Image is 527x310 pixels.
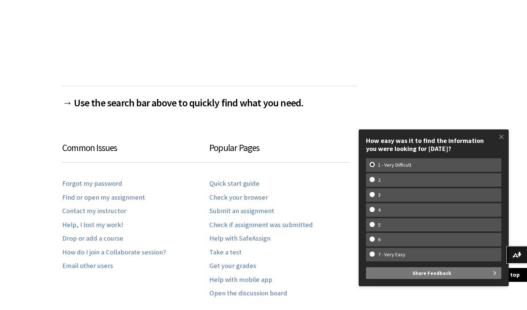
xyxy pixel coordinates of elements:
a: Open the discussion board [209,289,287,298]
a: Help with mobile app [209,276,272,284]
a: Submit an assignment [209,207,274,215]
a: Drop or add a course [62,234,123,243]
h2: → Use the search bar above to quickly find what you need. [62,86,356,110]
h3: Common Issues [62,141,209,163]
button: Share Feedback [366,267,501,279]
a: Take a test [209,248,242,257]
a: Help with SafeAssign [209,234,270,243]
a: Email other users [62,262,113,270]
h3: Popular Pages [209,141,349,163]
a: Check if assignment was submitted [209,221,313,229]
a: Help, I lost my work! [62,221,123,229]
a: Check your browser [209,193,268,202]
a: Forgot my password [62,179,122,188]
a: Find or open my assignment [62,193,145,202]
span: Share Feedback [412,267,451,279]
w-span: 1 - Very Difficult [370,162,420,168]
div: How easy was it to find the information you were looking for [DATE]? [366,137,501,152]
a: Get your grades [209,262,256,270]
w-span: 7 - Very Easy [370,252,414,258]
w-span: 6 [370,237,389,243]
a: Quick start guide [209,179,259,188]
w-span: 3 [370,192,389,198]
a: How do I join a Collaborate session? [62,248,166,257]
w-span: 2 [370,177,389,183]
w-span: 4 [370,207,389,213]
a: Contact my instructor [62,207,126,215]
w-span: 5 [370,222,389,228]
